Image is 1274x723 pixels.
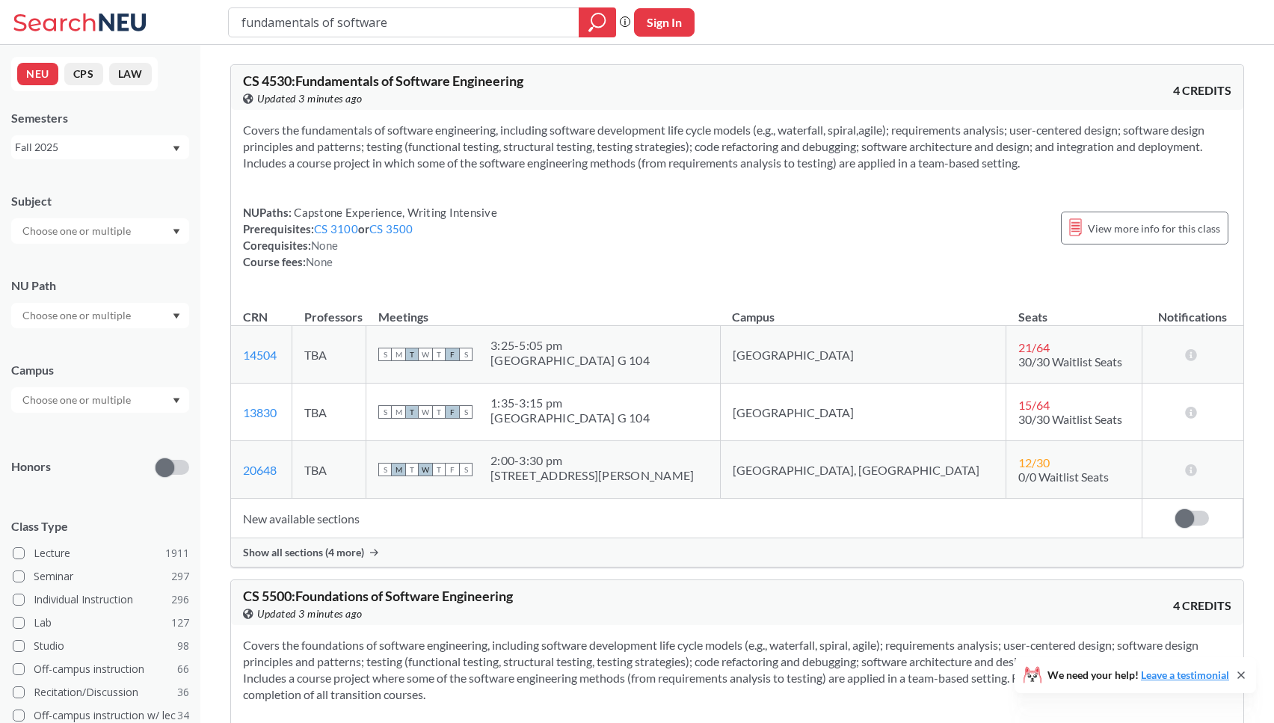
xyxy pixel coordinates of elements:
[11,362,189,378] div: Campus
[11,518,189,535] span: Class Type
[490,410,650,425] div: [GEOGRAPHIC_DATA] G 104
[231,538,1243,567] div: Show all sections (4 more)
[378,405,392,419] span: S
[432,463,446,476] span: T
[64,63,103,85] button: CPS
[243,73,523,89] span: CS 4530 : Fundamentals of Software Engineering
[446,405,459,419] span: F
[1173,597,1231,614] span: 4 CREDITS
[720,384,1006,441] td: [GEOGRAPHIC_DATA]
[177,638,189,654] span: 98
[11,193,189,209] div: Subject
[588,12,606,33] svg: magnifying glass
[243,588,513,604] span: CS 5500 : Foundations of Software Engineering
[173,313,180,319] svg: Dropdown arrow
[378,348,392,361] span: S
[15,391,141,409] input: Choose one or multiple
[243,546,364,559] span: Show all sections (4 more)
[11,458,51,476] p: Honors
[231,499,1142,538] td: New available sections
[392,405,405,419] span: M
[171,568,189,585] span: 297
[419,463,432,476] span: W
[490,396,650,410] div: 1:35 - 3:15 pm
[392,463,405,476] span: M
[292,441,366,499] td: TBA
[15,139,171,156] div: Fall 2025
[13,683,189,702] label: Recitation/Discussion
[11,387,189,413] div: Dropdown arrow
[378,463,392,476] span: S
[173,398,180,404] svg: Dropdown arrow
[720,441,1006,499] td: [GEOGRAPHIC_DATA], [GEOGRAPHIC_DATA]
[459,348,473,361] span: S
[306,255,333,268] span: None
[292,206,497,219] span: Capstone Experience, Writing Intensive
[432,348,446,361] span: T
[243,309,268,325] div: CRN
[173,146,180,152] svg: Dropdown arrow
[165,545,189,562] span: 1911
[490,353,650,368] div: [GEOGRAPHIC_DATA] G 104
[292,326,366,384] td: TBA
[177,661,189,677] span: 66
[1006,294,1142,326] th: Seats
[1018,412,1122,426] span: 30/30 Waitlist Seats
[292,384,366,441] td: TBA
[405,463,419,476] span: T
[13,659,189,679] label: Off-campus instruction
[1018,398,1050,412] span: 15 / 64
[292,294,366,326] th: Professors
[490,453,694,468] div: 2:00 - 3:30 pm
[171,591,189,608] span: 296
[171,615,189,631] span: 127
[1018,340,1050,354] span: 21 / 64
[11,135,189,159] div: Fall 2025Dropdown arrow
[459,405,473,419] span: S
[1173,82,1231,99] span: 4 CREDITS
[579,7,616,37] div: magnifying glass
[243,463,277,477] a: 20648
[1018,470,1109,484] span: 0/0 Waitlist Seats
[13,567,189,586] label: Seminar
[240,10,568,35] input: Class, professor, course number, "phrase"
[1047,670,1229,680] span: We need your help!
[1141,668,1229,681] a: Leave a testimonial
[243,637,1231,703] section: Covers the foundations of software engineering, including software development life cycle models ...
[11,110,189,126] div: Semesters
[432,405,446,419] span: T
[17,63,58,85] button: NEU
[720,326,1006,384] td: [GEOGRAPHIC_DATA]
[243,405,277,419] a: 13830
[405,405,419,419] span: T
[1088,219,1220,238] span: View more info for this class
[257,90,363,107] span: Updated 3 minutes ago
[15,222,141,240] input: Choose one or multiple
[173,229,180,235] svg: Dropdown arrow
[13,544,189,563] label: Lecture
[405,348,419,361] span: T
[311,239,338,252] span: None
[490,468,694,483] div: [STREET_ADDRESS][PERSON_NAME]
[177,684,189,701] span: 36
[369,222,413,236] a: CS 3500
[15,307,141,324] input: Choose one or multiple
[720,294,1006,326] th: Campus
[109,63,152,85] button: LAW
[446,348,459,361] span: F
[243,348,277,362] a: 14504
[1142,294,1243,326] th: Notifications
[13,636,189,656] label: Studio
[1018,455,1050,470] span: 12 / 30
[11,277,189,294] div: NU Path
[459,463,473,476] span: S
[243,122,1231,171] section: Covers the fundamentals of software engineering, including software development life cycle models...
[392,348,405,361] span: M
[366,294,721,326] th: Meetings
[1018,354,1122,369] span: 30/30 Waitlist Seats
[257,606,363,622] span: Updated 3 minutes ago
[419,405,432,419] span: W
[446,463,459,476] span: F
[11,218,189,244] div: Dropdown arrow
[634,8,695,37] button: Sign In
